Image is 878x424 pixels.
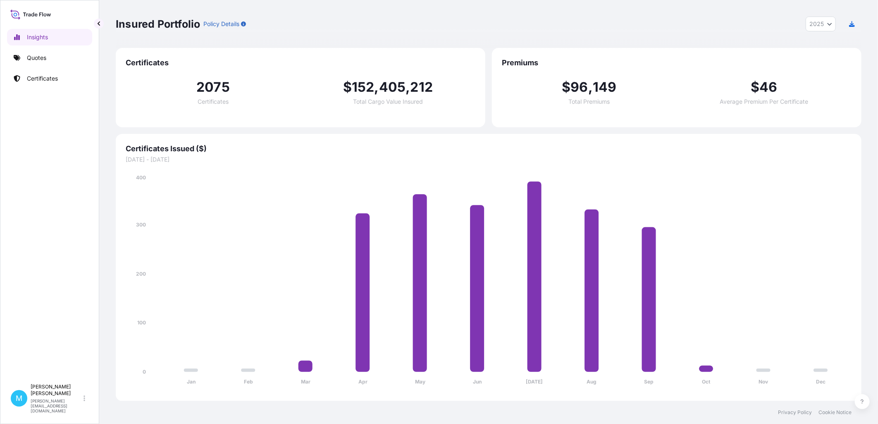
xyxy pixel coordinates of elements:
a: Cookie Notice [818,409,852,416]
p: Quotes [27,54,46,62]
p: [PERSON_NAME][EMAIL_ADDRESS][DOMAIN_NAME] [31,398,82,413]
tspan: Aug [587,379,597,385]
tspan: May [415,379,426,385]
span: [DATE] - [DATE] [126,155,852,164]
tspan: Apr [358,379,367,385]
tspan: 0 [143,369,146,375]
span: 149 [593,81,617,94]
span: 46 [759,81,777,94]
span: 2075 [196,81,230,94]
tspan: Mar [301,379,310,385]
tspan: Jun [473,379,482,385]
p: Policy Details [203,20,239,28]
span: Total Cargo Value Insured [353,99,423,105]
span: 212 [410,81,433,94]
span: M [16,394,22,403]
p: Insured Portfolio [116,17,200,31]
tspan: Dec [816,379,826,385]
tspan: 100 [137,320,146,326]
button: Year Selector [806,17,836,31]
p: Certificates [27,74,58,83]
tspan: [DATE] [526,379,543,385]
span: $ [751,81,759,94]
span: , [406,81,410,94]
a: Quotes [7,50,92,66]
span: Total Premiums [569,99,610,105]
tspan: Feb [244,379,253,385]
span: 152 [352,81,375,94]
span: Certificates Issued ($) [126,144,852,154]
span: Average Premium Per Certificate [720,99,809,105]
span: , [588,81,593,94]
span: 2025 [809,20,824,28]
span: Premiums [502,58,852,68]
tspan: Sep [644,379,654,385]
tspan: 200 [136,271,146,277]
tspan: 400 [136,174,146,181]
span: $ [562,81,570,94]
a: Certificates [7,70,92,87]
span: $ [343,81,352,94]
tspan: Nov [759,379,769,385]
tspan: Oct [702,379,711,385]
a: Insights [7,29,92,45]
span: , [375,81,379,94]
a: Privacy Policy [778,409,812,416]
tspan: 300 [136,222,146,228]
span: 405 [379,81,406,94]
tspan: Jan [187,379,196,385]
span: 96 [570,81,588,94]
p: Insights [27,33,48,41]
p: [PERSON_NAME] [PERSON_NAME] [31,384,82,397]
span: Certificates [198,99,229,105]
span: Certificates [126,58,475,68]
